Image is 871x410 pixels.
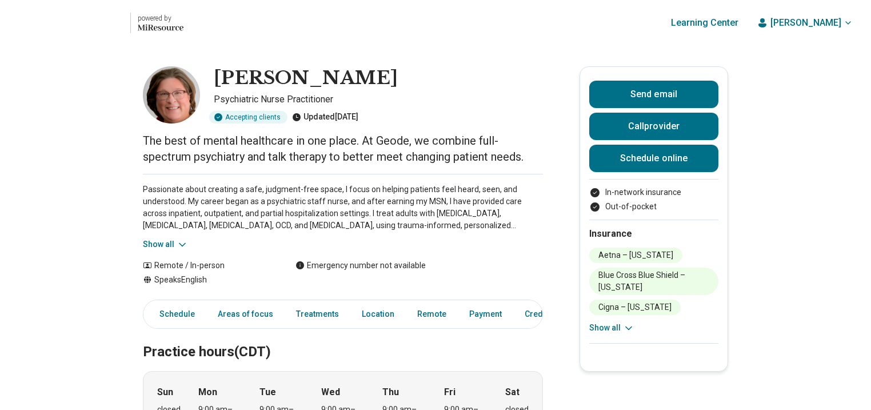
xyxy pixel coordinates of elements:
[589,186,718,198] li: In-network insurance
[589,186,718,213] ul: Payment options
[321,385,340,399] strong: Wed
[157,385,173,399] strong: Sun
[143,260,273,272] div: Remote / In-person
[211,302,280,326] a: Areas of focus
[138,14,183,23] p: powered by
[589,81,718,108] button: Send email
[770,16,841,30] span: [PERSON_NAME]
[589,300,681,315] li: Cigna – [US_STATE]
[589,227,718,241] h2: Insurance
[259,385,276,399] strong: Tue
[589,145,718,172] a: Schedule online
[589,201,718,213] li: Out-of-pocket
[589,113,718,140] button: Callprovider
[589,248,682,263] li: Aetna – [US_STATE]
[410,302,453,326] a: Remote
[444,385,456,399] strong: Fri
[589,322,634,334] button: Show all
[292,111,358,124] div: Updated [DATE]
[143,315,543,362] h2: Practice hours (CDT)
[214,66,398,90] h1: [PERSON_NAME]
[355,302,401,326] a: Location
[143,184,543,232] p: Passionate about creating a safe, judgment-free space, I focus on helping patients feel heard, se...
[518,302,575,326] a: Credentials
[146,302,202,326] a: Schedule
[589,268,718,295] li: Blue Cross Blue Shield – [US_STATE]
[382,385,399,399] strong: Thu
[671,16,738,30] a: Learning Center
[462,302,509,326] a: Payment
[18,5,183,41] a: Home page
[505,385,520,399] strong: Sat
[198,385,217,399] strong: Mon
[289,302,346,326] a: Treatments
[295,260,426,272] div: Emergency number not available
[757,16,853,30] button: [PERSON_NAME]
[209,111,287,124] div: Accepting clients
[143,274,273,286] div: Speaks English
[214,93,543,106] p: Psychiatric Nurse Practitioner
[143,238,188,250] button: Show all
[143,66,200,124] img: Caroline Onischak, Psychiatric Nurse Practitioner
[143,133,543,165] p: The best of mental healthcare in one place. At Geode, we combine full-spectrum psychiatry and tal...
